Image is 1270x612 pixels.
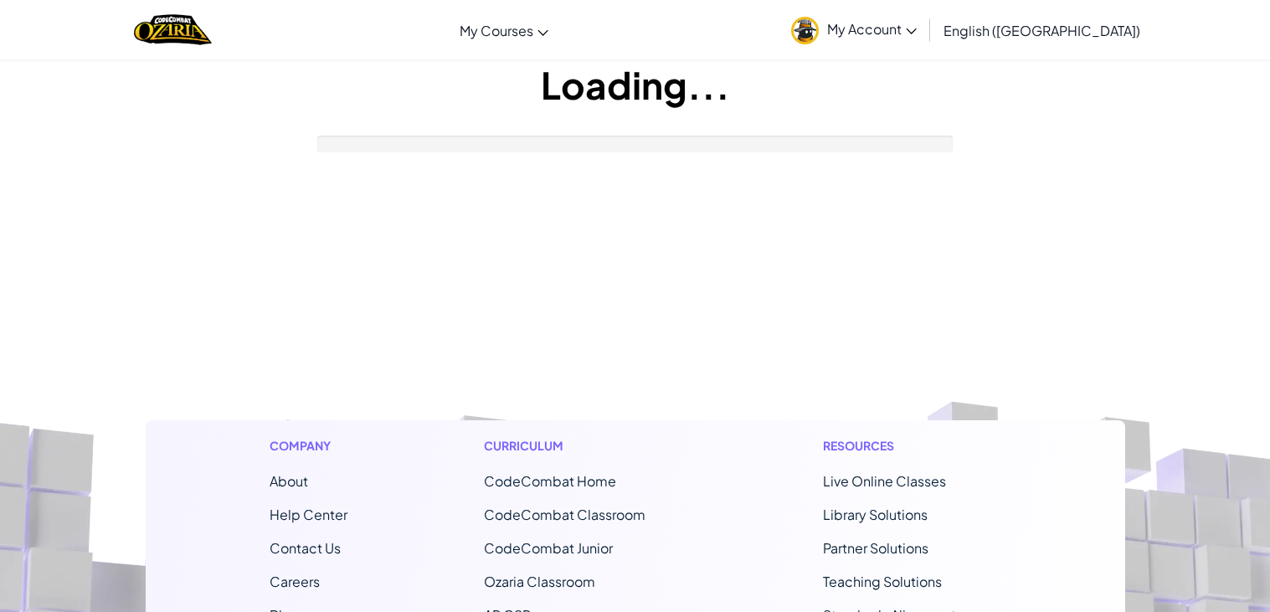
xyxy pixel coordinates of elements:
[935,8,1149,53] a: English ([GEOGRAPHIC_DATA])
[134,13,212,47] a: Ozaria by CodeCombat logo
[270,437,347,455] h1: Company
[484,573,595,590] a: Ozaria Classroom
[134,13,212,47] img: Home
[823,472,946,490] a: Live Online Classes
[451,8,557,53] a: My Courses
[270,472,308,490] a: About
[270,506,347,523] a: Help Center
[823,539,928,557] a: Partner Solutions
[823,506,928,523] a: Library Solutions
[270,573,320,590] a: Careers
[484,539,613,557] a: CodeCombat Junior
[944,22,1140,39] span: English ([GEOGRAPHIC_DATA])
[783,3,925,56] a: My Account
[827,20,917,38] span: My Account
[823,437,1001,455] h1: Resources
[484,437,686,455] h1: Curriculum
[484,472,616,490] span: CodeCombat Home
[460,22,533,39] span: My Courses
[823,573,942,590] a: Teaching Solutions
[791,17,819,44] img: avatar
[270,539,341,557] span: Contact Us
[484,506,645,523] a: CodeCombat Classroom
